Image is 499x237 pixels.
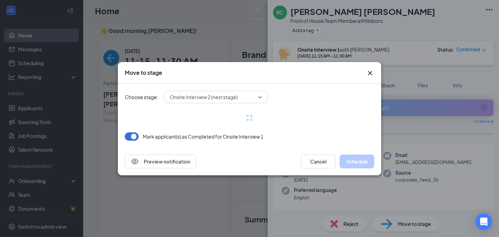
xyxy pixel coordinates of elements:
[143,133,263,140] p: Mark applicant(s) as Completed for Onsite Interview 1
[340,155,374,168] button: Schedule
[131,157,139,166] svg: Eye
[125,155,196,168] button: EyePreview notification
[366,69,374,77] svg: Cross
[125,69,162,77] h3: Move to stage
[475,213,492,230] div: Open Intercom Messenger
[125,93,158,101] span: Choose stage:
[301,155,335,168] button: Cancel
[366,69,374,77] button: Close
[170,92,238,102] span: Onsite Interview 2 (next stage)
